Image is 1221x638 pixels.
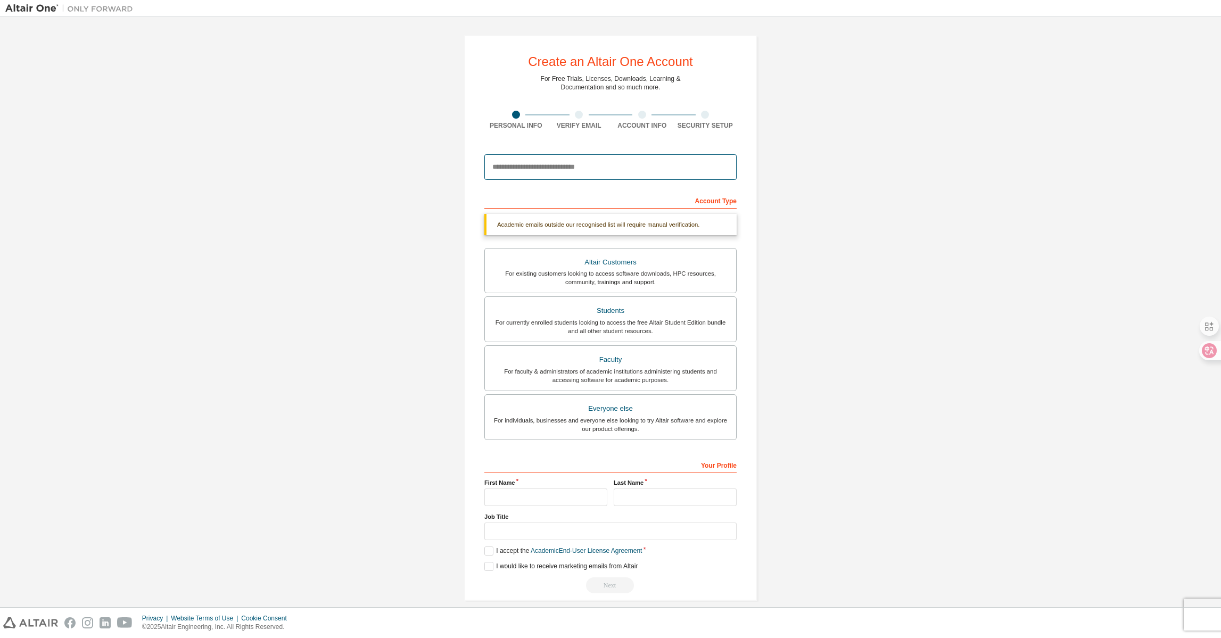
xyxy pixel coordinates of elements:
img: Altair One [5,3,138,14]
div: Everyone else [491,401,730,416]
div: Academic emails outside our recognised list will require manual verification. [484,214,737,235]
div: For existing customers looking to access software downloads, HPC resources, community, trainings ... [491,269,730,286]
div: Cookie Consent [241,614,293,623]
div: For faculty & administrators of academic institutions administering students and accessing softwa... [491,367,730,384]
div: For currently enrolled students looking to access the free Altair Student Edition bundle and all ... [491,318,730,335]
div: Verify Email [548,121,611,130]
div: Security Setup [674,121,737,130]
div: Altair Customers [491,255,730,270]
div: Create an Altair One Account [528,55,693,68]
div: Website Terms of Use [171,614,241,623]
label: I accept the [484,546,642,556]
div: Faculty [491,352,730,367]
div: Read and acccept EULA to continue [484,577,737,593]
div: For Free Trials, Licenses, Downloads, Learning & Documentation and so much more. [541,74,681,92]
a: Academic End-User License Agreement [531,547,642,554]
label: Job Title [484,512,737,521]
div: Personal Info [484,121,548,130]
div: Account Type [484,192,737,209]
img: altair_logo.svg [3,617,58,628]
label: I would like to receive marketing emails from Altair [484,562,638,571]
div: Students [491,303,730,318]
label: First Name [484,478,607,487]
img: youtube.svg [117,617,133,628]
div: For individuals, businesses and everyone else looking to try Altair software and explore our prod... [491,416,730,433]
img: facebook.svg [64,617,76,628]
div: Your Profile [484,456,737,473]
div: Account Info [610,121,674,130]
label: Last Name [614,478,737,487]
img: instagram.svg [82,617,93,628]
img: linkedin.svg [100,617,111,628]
div: Privacy [142,614,171,623]
p: © 2025 Altair Engineering, Inc. All Rights Reserved. [142,623,293,632]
